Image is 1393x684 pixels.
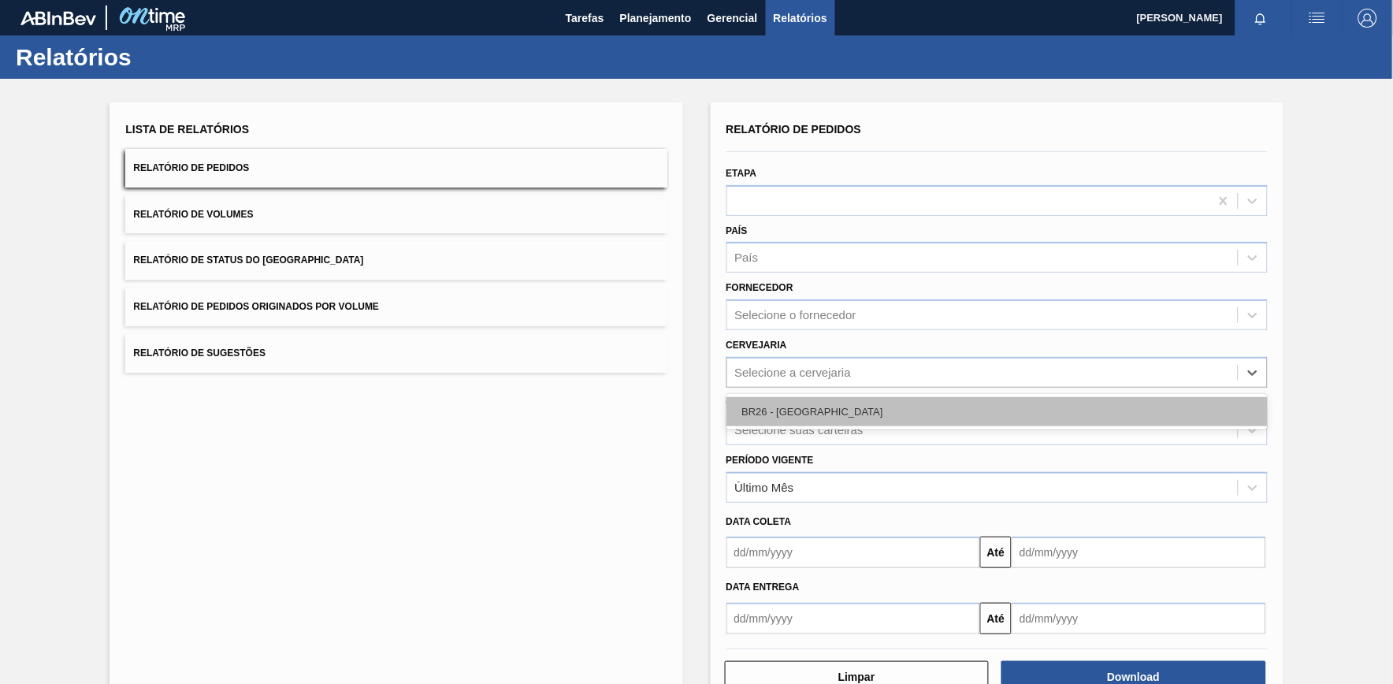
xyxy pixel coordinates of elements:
img: TNhmsLtSVTkK8tSr43FrP2fwEKptu5GPRR3wAAAABJRU5ErkJggg== [20,11,96,25]
div: Último Mês [735,481,794,494]
button: Relatório de Pedidos Originados por Volume [125,288,667,326]
div: Selecione a cervejaria [735,366,852,379]
button: Relatório de Volumes [125,195,667,234]
img: Logout [1358,9,1377,28]
span: Data entrega [726,582,800,593]
button: Até [980,537,1012,568]
div: Selecione suas carteiras [735,423,864,437]
label: Período Vigente [726,455,814,466]
span: Relatório de Pedidos [133,162,249,173]
span: Relatório de Pedidos Originados por Volume [133,301,379,312]
label: Etapa [726,168,757,179]
h1: Relatórios [16,48,295,66]
input: dd/mm/yyyy [726,537,981,568]
div: Selecione o fornecedor [735,309,856,322]
label: Fornecedor [726,282,793,293]
button: Notificações [1235,7,1286,29]
img: userActions [1308,9,1327,28]
span: Gerencial [708,9,758,28]
span: Planejamento [620,9,692,28]
div: País [735,251,759,265]
span: Relatórios [774,9,827,28]
span: Relatório de Status do [GEOGRAPHIC_DATA] [133,255,363,266]
span: Relatório de Volumes [133,209,253,220]
input: dd/mm/yyyy [1012,537,1266,568]
button: Até [980,603,1012,634]
span: Relatório de Pedidos [726,123,862,136]
label: País [726,225,748,236]
input: dd/mm/yyyy [1012,603,1266,634]
span: Tarefas [566,9,604,28]
span: Data coleta [726,516,792,527]
div: BR26 - [GEOGRAPHIC_DATA] [726,397,1268,426]
span: Relatório de Sugestões [133,348,266,359]
button: Relatório de Sugestões [125,334,667,373]
label: Cervejaria [726,340,787,351]
button: Relatório de Pedidos [125,149,667,188]
span: Lista de Relatórios [125,123,249,136]
button: Relatório de Status do [GEOGRAPHIC_DATA] [125,241,667,280]
input: dd/mm/yyyy [726,603,981,634]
